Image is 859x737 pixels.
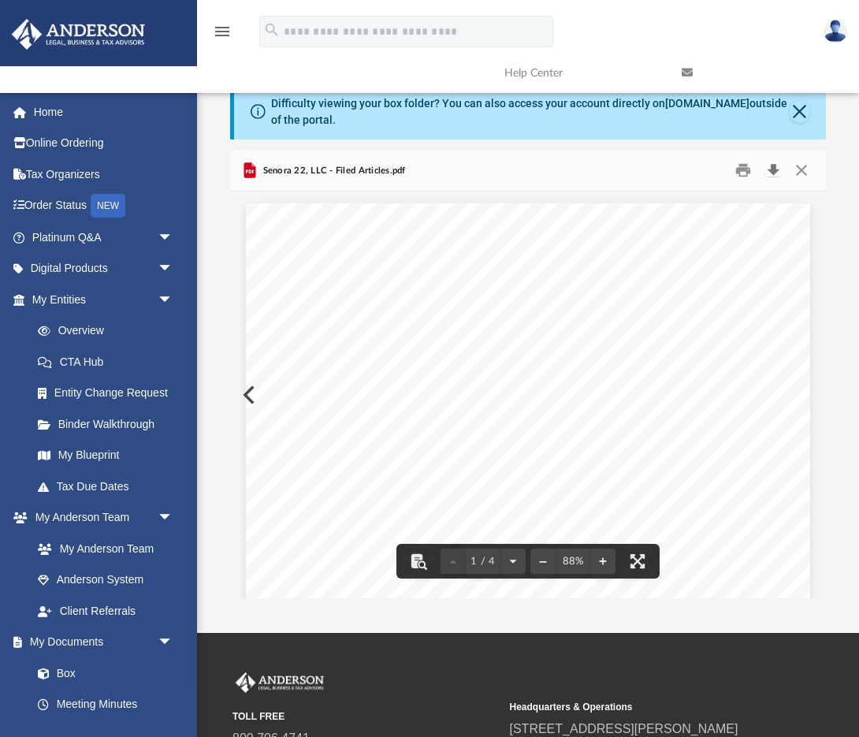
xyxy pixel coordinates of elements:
[11,253,197,285] a: Digital Productsarrow_drop_down
[759,158,787,183] button: Download
[787,158,816,183] button: Close
[401,544,436,579] button: Toggle findbar
[11,221,197,253] a: Platinum Q&Aarrow_drop_down
[232,709,499,724] small: TOLL FREE
[230,192,826,598] div: Document Viewer
[7,19,150,50] img: Anderson Advisors Platinum Portal
[22,689,189,720] a: Meeting Minutes
[22,346,197,378] a: CTA Hub
[530,544,556,579] button: Zoom out
[230,151,826,599] div: Preview
[232,672,327,693] img: Anderson Advisors Platinum Portal
[11,284,197,315] a: My Entitiesarrow_drop_down
[728,158,760,183] button: Print
[213,30,232,41] a: menu
[158,221,189,254] span: arrow_drop_down
[22,595,189,627] a: Client Referrals
[213,22,232,41] i: menu
[22,440,189,471] a: My Blueprint
[22,378,197,409] a: Entity Change Request
[466,544,500,579] button: 1 / 4
[790,101,809,123] button: Close
[11,128,197,159] a: Online Ordering
[230,192,826,598] div: File preview
[620,544,655,579] button: Enter fullscreen
[11,627,189,658] a: My Documentsarrow_drop_down
[590,544,615,579] button: Zoom in
[493,42,670,104] a: Help Center
[22,657,181,689] a: Box
[22,315,197,347] a: Overview
[22,533,181,564] a: My Anderson Team
[500,544,526,579] button: Next page
[510,700,776,714] small: Headquarters & Operations
[158,253,189,285] span: arrow_drop_down
[91,194,125,218] div: NEW
[158,502,189,534] span: arrow_drop_down
[824,20,847,43] img: User Pic
[22,564,189,596] a: Anderson System
[158,284,189,316] span: arrow_drop_down
[11,158,197,190] a: Tax Organizers
[665,97,749,110] a: [DOMAIN_NAME]
[230,373,265,417] button: Previous File
[259,164,406,178] span: Senora 22, LLC - Filed Articles.pdf
[510,722,738,735] a: [STREET_ADDRESS][PERSON_NAME]
[556,556,590,567] div: Current zoom level
[11,190,197,222] a: Order StatusNEW
[11,502,189,534] a: My Anderson Teamarrow_drop_down
[466,556,500,567] span: 1 / 4
[271,95,790,128] div: Difficulty viewing your box folder? You can also access your account directly on outside of the p...
[158,627,189,659] span: arrow_drop_down
[22,408,197,440] a: Binder Walkthrough
[263,21,281,39] i: search
[22,471,197,502] a: Tax Due Dates
[11,96,197,128] a: Home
